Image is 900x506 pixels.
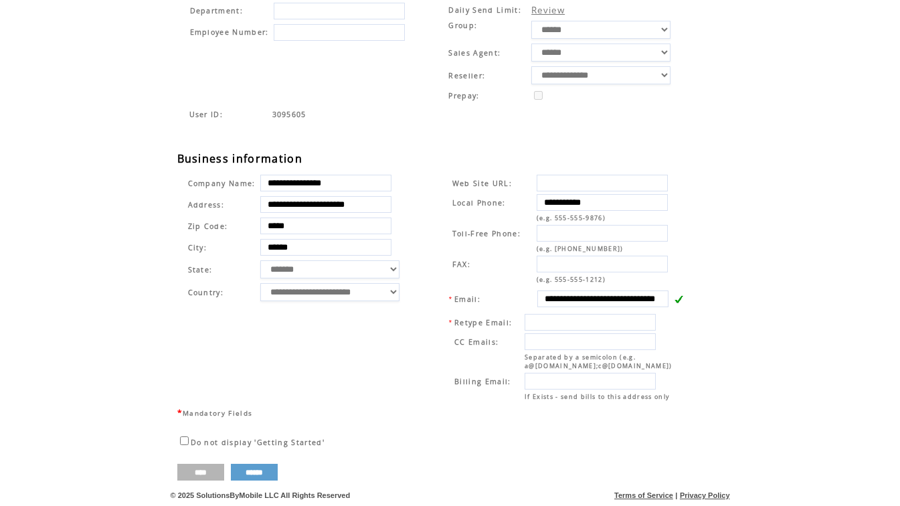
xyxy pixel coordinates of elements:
span: Indicates the agent code for sign up page with sales agent or reseller tracking code [189,110,223,119]
span: Web Site URL: [452,179,512,188]
span: Retype Email: [454,318,512,327]
span: (e.g. [PHONE_NUMBER]) [537,244,624,253]
span: Zip Code: [188,222,228,231]
span: Sales Agent: [448,48,501,58]
span: Indicates the agent code for sign up page with sales agent or reseller tracking code [272,110,306,119]
span: Toll-Free Phone: [452,229,521,238]
span: Country: [188,288,224,297]
span: Address: [188,200,225,209]
a: Terms of Service [614,491,673,499]
span: CC Emails: [454,337,499,347]
span: Department: [190,6,244,15]
span: Prepay: [448,91,479,100]
span: (e.g. 555-555-1212) [537,275,606,284]
span: If Exists - send bills to this address only [525,392,670,401]
span: Mandatory Fields [183,408,252,418]
span: Local Phone: [452,198,506,207]
span: Group: [448,21,477,30]
a: Privacy Policy [680,491,730,499]
img: v.gif [674,294,683,304]
span: | [675,491,677,499]
span: Billing Email: [454,377,511,386]
span: City: [188,243,207,252]
a: Review [531,4,565,16]
span: State: [188,265,256,274]
span: Separated by a semicolon (e.g. a@[DOMAIN_NAME];c@[DOMAIN_NAME]) [525,353,672,370]
span: Do not display 'Getting Started' [191,438,325,447]
span: Reseller: [448,71,485,80]
span: Employee Number: [190,27,269,37]
span: (e.g. 555-555-9876) [537,214,606,222]
span: Email: [454,294,480,304]
span: FAX: [452,260,470,269]
span: Business information [177,151,303,166]
span: © 2025 SolutionsByMobile LLC All Rights Reserved [171,491,351,499]
span: Daily Send Limit: [448,5,521,15]
span: Company Name: [188,179,256,188]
